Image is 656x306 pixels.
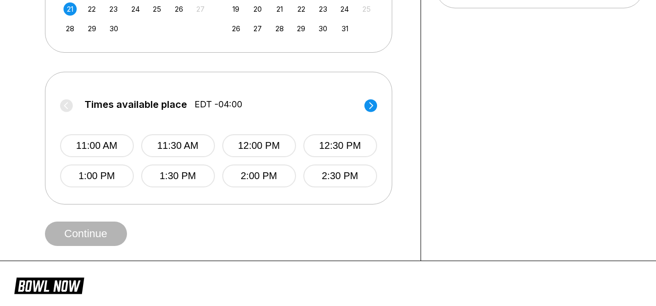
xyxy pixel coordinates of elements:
div: Choose Friday, September 26th, 2025 [172,2,186,16]
button: 11:30 AM [141,134,215,157]
div: Choose Thursday, September 25th, 2025 [150,2,164,16]
div: Choose Sunday, September 21st, 2025 [63,2,77,16]
button: 1:30 PM [141,164,215,187]
button: 2:30 PM [303,164,377,187]
div: Choose Tuesday, September 30th, 2025 [107,22,120,35]
button: 12:00 PM [222,134,296,157]
div: Choose Friday, October 24th, 2025 [338,2,351,16]
div: Choose Sunday, October 19th, 2025 [230,2,243,16]
button: 11:00 AM [60,134,134,157]
span: Times available place [85,99,187,110]
div: Choose Tuesday, October 21st, 2025 [273,2,286,16]
div: Choose Wednesday, October 29th, 2025 [295,22,308,35]
button: 12:30 PM [303,134,377,157]
div: Choose Sunday, October 26th, 2025 [230,22,243,35]
button: 1:00 PM [60,164,134,187]
div: Choose Sunday, September 28th, 2025 [63,22,77,35]
div: Choose Thursday, October 30th, 2025 [317,22,330,35]
div: Not available Saturday, October 25th, 2025 [360,2,373,16]
span: EDT -04:00 [194,99,242,110]
div: Choose Wednesday, October 22nd, 2025 [295,2,308,16]
div: Choose Thursday, October 23rd, 2025 [317,2,330,16]
div: Choose Monday, October 20th, 2025 [251,2,264,16]
div: Choose Monday, September 29th, 2025 [85,22,99,35]
div: Not available Saturday, September 27th, 2025 [194,2,207,16]
div: Choose Tuesday, September 23rd, 2025 [107,2,120,16]
div: Choose Monday, October 27th, 2025 [251,22,264,35]
div: Choose Friday, October 31st, 2025 [338,22,351,35]
button: 2:00 PM [222,164,296,187]
div: Choose Wednesday, September 24th, 2025 [129,2,142,16]
div: Choose Tuesday, October 28th, 2025 [273,22,286,35]
div: Choose Monday, September 22nd, 2025 [85,2,99,16]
